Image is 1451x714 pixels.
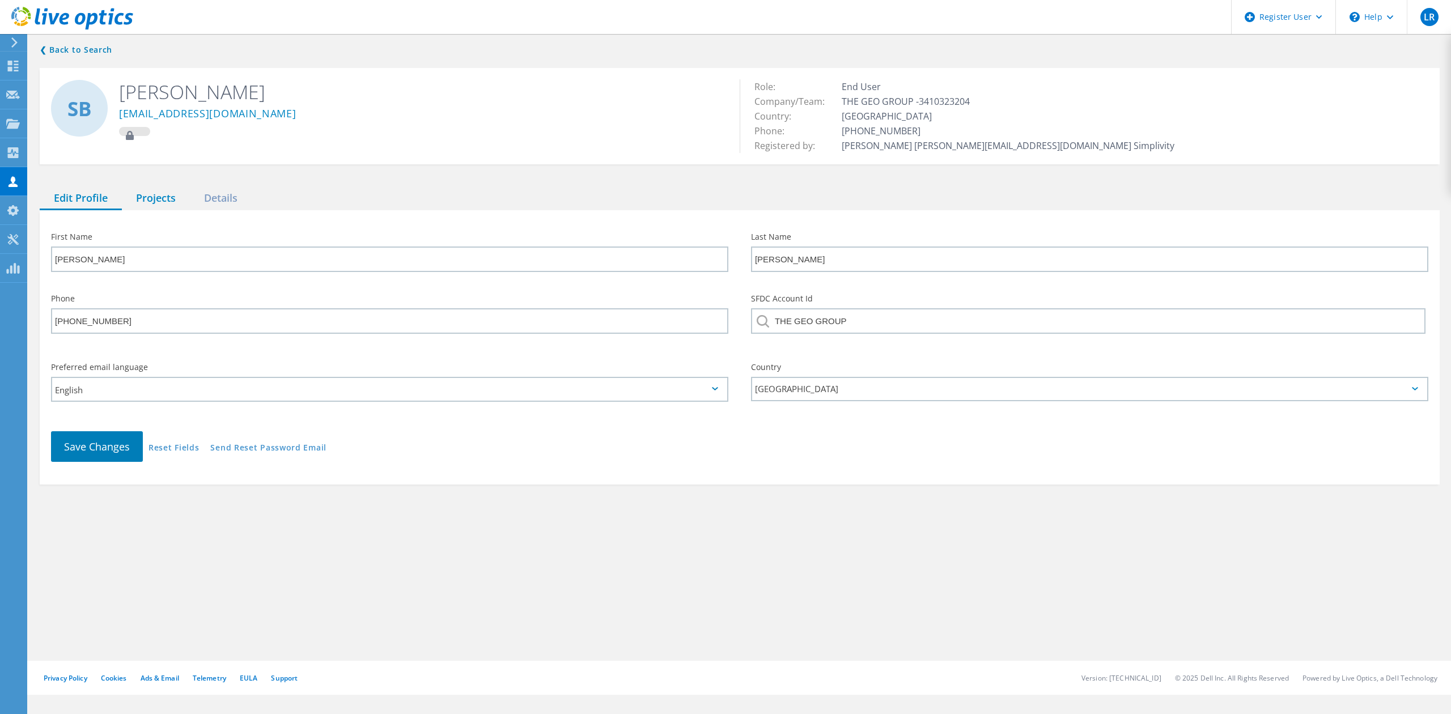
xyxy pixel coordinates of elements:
div: Edit Profile [40,187,122,210]
a: Telemetry [193,673,226,683]
label: Last Name [751,233,1428,241]
li: © 2025 Dell Inc. All Rights Reserved [1175,673,1289,683]
svg: \n [1350,12,1360,22]
a: Back to search [40,43,112,57]
span: LR [1424,12,1435,22]
td: [GEOGRAPHIC_DATA] [839,109,1177,124]
span: Country: [754,110,803,122]
label: Preferred email language [51,363,728,371]
span: Role: [754,80,787,93]
a: Send Reset Password Email [210,444,326,453]
a: Privacy Policy [44,673,87,683]
span: Company/Team: [754,95,836,108]
span: Registered by: [754,139,826,152]
a: [EMAIL_ADDRESS][DOMAIN_NAME] [119,108,296,120]
a: Live Optics Dashboard [11,24,133,32]
label: First Name [51,233,728,241]
div: Details [190,187,252,210]
a: Ads & Email [141,673,179,683]
td: [PHONE_NUMBER] [839,124,1177,138]
td: End User [839,79,1177,94]
div: Projects [122,187,190,210]
div: [GEOGRAPHIC_DATA] [751,377,1428,401]
span: THE GEO GROUP -3410323204 [842,95,981,108]
li: Version: [TECHNICAL_ID] [1081,673,1161,683]
label: Country [751,363,1428,371]
span: SB [67,99,92,118]
span: Phone: [754,125,796,137]
span: Save Changes [64,440,130,453]
a: Cookies [101,673,127,683]
a: Reset Fields [149,444,199,453]
h2: [PERSON_NAME] [119,79,723,104]
a: Support [271,673,298,683]
label: Phone [51,295,728,303]
li: Powered by Live Optics, a Dell Technology [1302,673,1437,683]
button: Save Changes [51,431,143,462]
td: [PERSON_NAME] [PERSON_NAME][EMAIL_ADDRESS][DOMAIN_NAME] Simplivity [839,138,1177,153]
label: SFDC Account Id [751,295,1428,303]
a: EULA [240,673,257,683]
